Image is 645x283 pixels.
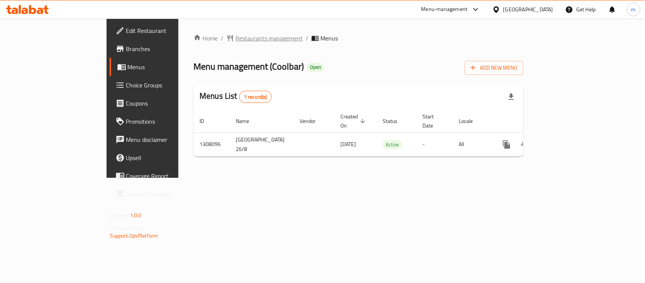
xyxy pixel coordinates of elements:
[126,171,208,180] span: Coverage Report
[465,61,523,75] button: Add New Menu
[126,135,208,144] span: Menu disclaimer
[226,34,303,43] a: Restaurants management
[126,99,208,108] span: Coupons
[235,34,303,43] span: Restaurants management
[110,22,214,40] a: Edit Restaurant
[110,149,214,167] a: Upsell
[422,112,444,130] span: Start Date
[126,117,208,126] span: Promotions
[631,5,636,14] span: m
[230,132,294,156] td: [GEOGRAPHIC_DATA] 26/8
[239,91,272,103] div: Total records count
[126,44,208,53] span: Branches
[453,132,492,156] td: All
[193,34,523,43] nav: breadcrumb
[492,110,576,133] th: Actions
[307,63,324,72] div: Open
[383,117,407,126] span: Status
[502,88,520,106] div: Export file
[110,131,214,149] a: Menu disclaimer
[516,135,534,154] button: Change Status
[128,62,208,72] span: Menus
[340,139,356,149] span: [DATE]
[221,34,223,43] li: /
[110,112,214,131] a: Promotions
[459,117,483,126] span: Locale
[236,117,259,126] span: Name
[193,58,304,75] span: Menu management ( Coolbar )
[110,40,214,58] a: Branches
[126,81,208,90] span: Choice Groups
[126,190,208,199] span: Grocery Checklist
[110,167,214,185] a: Coverage Report
[110,210,129,220] span: Version:
[306,34,308,43] li: /
[110,223,145,233] span: Get support on:
[307,64,324,70] span: Open
[126,26,208,35] span: Edit Restaurant
[320,34,338,43] span: Menus
[383,140,402,149] span: Active
[193,110,576,157] table: enhanced table
[300,117,325,126] span: Vendor
[110,94,214,112] a: Coupons
[130,210,142,220] span: 1.0.0
[421,5,468,14] div: Menu-management
[498,135,516,154] button: more
[126,153,208,162] span: Upsell
[110,76,214,94] a: Choice Groups
[110,185,214,203] a: Grocery Checklist
[503,5,553,14] div: [GEOGRAPHIC_DATA]
[110,58,214,76] a: Menus
[200,117,214,126] span: ID
[471,63,517,73] span: Add New Menu
[240,93,272,101] span: 1 record(s)
[110,231,158,241] a: Support.OpsPlatform
[416,132,453,156] td: -
[200,90,272,103] h2: Menus List
[340,112,368,130] span: Created On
